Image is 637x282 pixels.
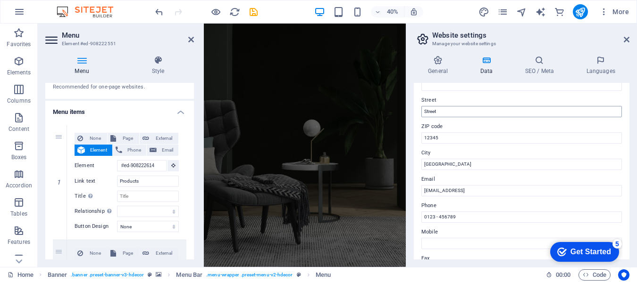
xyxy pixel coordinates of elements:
[15,15,23,23] img: logo_orange.svg
[140,133,178,144] button: External
[414,56,466,75] h4: General
[125,259,143,271] span: Phone
[297,272,301,277] i: This element is a customizable preset
[140,248,178,259] button: External
[535,7,546,17] i: AI Writer
[511,56,572,75] h4: SEO / Meta
[86,248,104,259] span: None
[316,269,331,281] span: Click to select. Double-click to edit
[117,176,179,187] input: Link text...
[53,76,186,91] div: Create custom menu items for this menu. Recommended for one-page websites.
[48,269,331,281] nav: breadcrumb
[618,269,629,281] button: Usercentrics
[578,269,611,281] button: Code
[7,97,31,105] p: Columns
[535,6,546,17] button: text_generator
[371,6,404,17] button: 40%
[75,221,117,232] label: Button Design
[206,269,293,281] span: . menu-wrapper .preset-menu-v2-hdecor
[26,15,46,23] div: v 4.0.25
[583,269,606,281] span: Code
[28,10,68,19] div: Get Started
[10,210,27,218] p: Tables
[113,145,146,156] button: Phone
[466,56,511,75] h4: Data
[421,121,622,132] label: ZIP code
[421,200,622,211] label: Phone
[410,8,418,16] i: On resize automatically adjust zoom level to fit chosen device.
[88,145,109,156] span: Element
[572,56,629,75] h4: Languages
[497,6,509,17] button: pages
[478,6,490,17] button: design
[152,248,176,259] span: External
[117,160,167,171] input: No element chosen
[119,133,136,144] span: Page
[147,145,178,156] button: Email
[117,56,144,62] div: Mots-clés
[62,40,175,48] h3: Element #ed-908222551
[113,259,146,271] button: Phone
[8,269,34,281] a: Click to cancel selection. Double-click to open Pages
[147,259,178,271] button: Email
[6,182,32,189] p: Accordion
[229,7,240,17] i: Reload page
[70,2,79,11] div: 5
[554,6,565,17] button: commerce
[595,4,633,19] button: More
[497,7,508,17] i: Pages (Ctrl+Alt+S)
[153,6,165,17] button: undo
[75,191,117,202] label: Title
[8,238,30,246] p: Features
[125,145,143,156] span: Phone
[71,269,144,281] span: . banner .preset-banner-v3-hdecor
[122,56,194,75] h4: Style
[75,176,117,187] label: Link text
[421,226,622,238] label: Mobile
[421,174,622,185] label: Email
[546,269,571,281] h6: Session time
[152,133,176,144] span: External
[117,191,179,202] input: Title
[554,7,565,17] i: Commerce
[25,24,107,32] div: Domaine: [DOMAIN_NAME]
[599,7,629,16] span: More
[108,248,139,259] button: Page
[478,7,489,17] i: Design (Ctrl+Alt+Y)
[49,56,73,62] div: Domaine
[7,40,31,48] p: Favorites
[52,178,66,186] em: 1
[156,272,161,277] i: This element contains a background
[8,5,76,24] div: Get Started 5 items remaining, 0% complete
[573,4,588,19] button: publish
[86,133,104,144] span: None
[48,269,67,281] span: Click to select. Double-click to edit
[8,125,29,133] p: Content
[45,56,122,75] h4: Menu
[107,55,115,62] img: tab_keywords_by_traffic_grey.svg
[45,101,194,118] h4: Menu items
[154,7,165,17] i: Undo: Change languages (Ctrl+Z)
[75,259,112,271] button: Element
[556,269,570,281] span: 00 00
[159,259,176,271] span: Email
[421,253,622,264] label: Fax
[75,160,117,171] label: Element
[562,271,564,278] span: :
[108,133,139,144] button: Page
[385,6,400,17] h6: 40%
[432,31,629,40] h2: Website settings
[210,6,221,17] button: Click here to leave preview mode and continue editing
[75,133,107,144] button: None
[75,145,112,156] button: Element
[248,6,259,17] button: save
[38,55,46,62] img: tab_domain_overview_orange.svg
[75,206,117,217] label: Relationship
[75,248,107,259] button: None
[159,145,176,156] span: Email
[54,6,125,17] img: Editor Logo
[229,6,240,17] button: reload
[421,147,622,159] label: City
[88,259,109,271] span: Element
[516,6,528,17] button: navigator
